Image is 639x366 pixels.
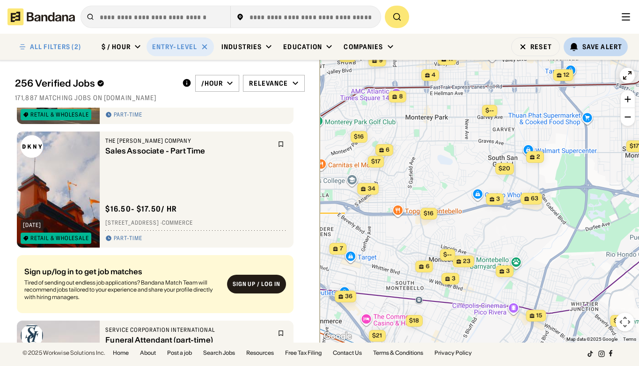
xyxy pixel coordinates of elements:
[531,195,538,203] span: 63
[167,350,192,356] a: Post a job
[566,337,617,342] span: Map data ©2025 Google
[485,107,493,114] span: $--
[105,146,272,155] div: Sales Associate - Part Time
[616,313,634,331] button: Map camera controls
[443,251,451,258] span: $--
[30,44,81,50] div: ALL FILTERS (2)
[30,235,89,241] div: Retail & Wholesale
[24,268,220,275] div: Sign up/log in to get job matches
[105,204,177,214] div: $ 16.50 - $17.50 / hr
[21,324,43,347] img: Service Corporation International logo
[372,332,382,339] span: $21
[322,330,353,343] a: Open this area in Google Maps (opens a new window)
[345,293,353,300] span: 36
[23,222,41,228] div: [DATE]
[21,135,43,158] img: The Donna Karan Company logo
[339,245,343,253] span: 7
[249,79,288,88] div: Relevance
[15,108,305,343] div: grid
[30,112,89,117] div: Retail & Wholesale
[203,350,235,356] a: Search Jobs
[426,263,429,271] span: 6
[24,279,220,301] div: Tired of sending out endless job applications? Bandana Match Team will recommend jobs tailored to...
[463,257,470,265] span: 23
[105,336,272,344] div: Funeral Attendant (part-time)
[283,43,322,51] div: Education
[15,78,175,89] div: 256 Verified Jobs
[105,137,272,145] div: The [PERSON_NAME] Company
[114,111,142,119] div: Part-time
[22,350,105,356] div: © 2025 Workwise Solutions Inc.
[285,350,322,356] a: Free Tax Filing
[140,350,156,356] a: About
[344,43,383,51] div: Companies
[536,312,542,320] span: 15
[233,281,280,288] div: Sign up / Log in
[221,43,262,51] div: Industries
[333,350,362,356] a: Contact Us
[114,235,142,242] div: Part-time
[322,330,353,343] img: Google
[113,350,129,356] a: Home
[102,43,131,51] div: $ / hour
[379,57,382,65] span: 9
[367,185,375,193] span: 34
[246,350,274,356] a: Resources
[582,43,622,51] div: Save Alert
[432,71,435,79] span: 4
[623,337,636,342] a: Terms (opens in new tab)
[452,275,455,283] span: 3
[399,93,403,101] span: 8
[15,94,305,102] div: 171,887 matching jobs on [DOMAIN_NAME]
[424,210,433,217] span: $16
[105,326,272,334] div: Service Corporation International
[373,350,423,356] a: Terms & Conditions
[499,165,510,172] span: $20
[536,153,540,161] span: 2
[7,8,75,25] img: Bandana logotype
[629,142,639,149] span: $17
[530,44,552,50] div: Reset
[386,146,389,154] span: 6
[354,133,364,140] span: $16
[152,43,197,51] div: Entry-Level
[496,195,500,203] span: 3
[201,79,223,88] div: /hour
[434,350,472,356] a: Privacy Policy
[371,158,380,165] span: $17
[105,220,288,227] div: [STREET_ADDRESS] · Commerce
[613,317,624,324] span: $23
[409,317,419,324] span: $18
[506,267,510,275] span: 3
[563,71,569,79] span: 12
